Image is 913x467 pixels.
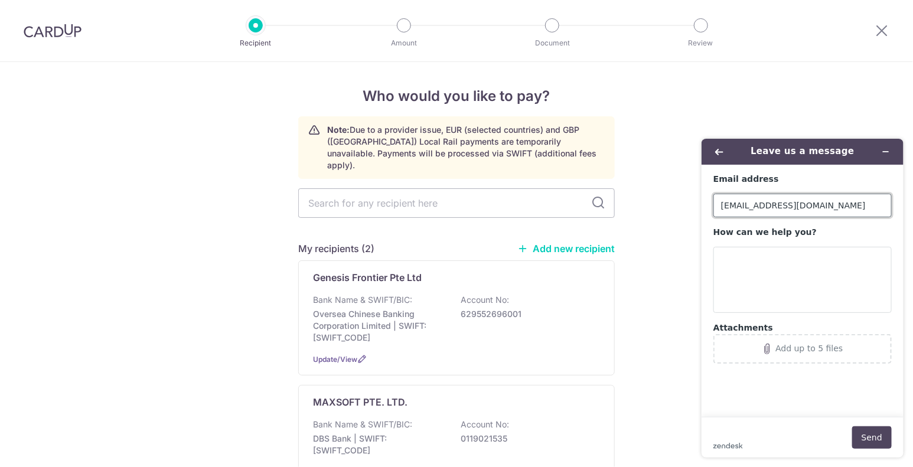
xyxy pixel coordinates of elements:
[313,294,412,306] p: Bank Name & SWIFT/BIC:
[298,188,615,218] input: Search for any recipient here
[508,37,596,49] p: Document
[212,37,299,49] p: Recipient
[461,433,593,445] p: 0119021535
[461,294,509,306] p: Account No:
[327,125,350,135] strong: Note:
[298,86,615,107] h4: Who would you like to pay?
[298,241,374,256] h5: My recipients (2)
[313,355,357,364] a: Update/View
[313,419,412,430] p: Bank Name & SWIFT/BIC:
[517,243,615,254] a: Add new recipient
[657,37,745,49] p: Review
[27,8,51,19] span: Help
[313,270,422,285] p: Genesis Frontier Pte Ltd
[313,395,407,409] p: MAXSOFT PTE. LTD.
[313,308,445,344] p: Oversea Chinese Banking Corporation Limited | SWIFT: [SWIFT_CODE]
[360,37,448,49] p: Amount
[24,24,81,38] img: CardUp
[692,129,913,467] iframe: Find more information here
[313,433,445,456] p: DBS Bank | SWIFT: [SWIFT_CODE]
[461,419,509,430] p: Account No:
[327,124,605,171] p: Due to a provider issue, EUR (selected countries) and GBP ([GEOGRAPHIC_DATA]) Local Rail payments...
[461,308,593,320] p: 629552696001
